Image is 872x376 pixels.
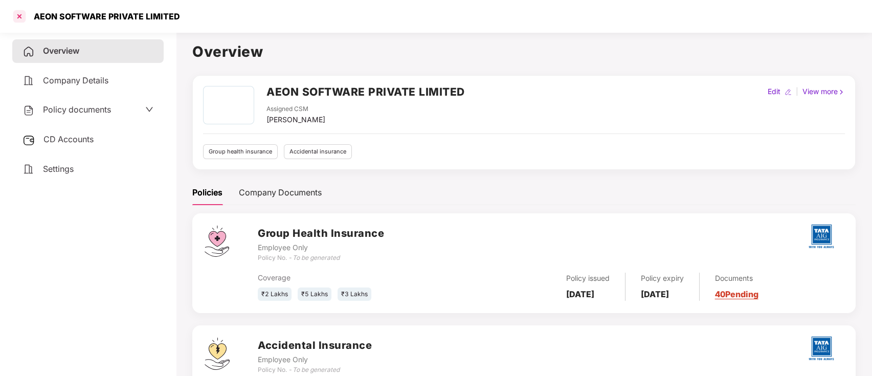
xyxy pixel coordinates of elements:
[298,287,331,301] div: ₹5 Lakhs
[794,86,800,97] div: |
[192,186,222,199] div: Policies
[258,365,372,375] div: Policy No. -
[785,89,792,96] img: editIcon
[203,144,278,159] div: Group health insurance
[23,46,35,58] img: svg+xml;base64,PHN2ZyB4bWxucz0iaHR0cDovL3d3dy53My5vcmcvMjAwMC9zdmciIHdpZHRoPSIyNCIgaGVpZ2h0PSIyNC...
[205,226,229,257] img: svg+xml;base64,PHN2ZyB4bWxucz0iaHR0cDovL3d3dy53My5vcmcvMjAwMC9zdmciIHdpZHRoPSI0Ny43MTQiIGhlaWdodD...
[715,289,758,299] a: 40 Pending
[284,144,352,159] div: Accidental insurance
[838,89,845,96] img: rightIcon
[641,289,669,299] b: [DATE]
[205,338,230,370] img: svg+xml;base64,PHN2ZyB4bWxucz0iaHR0cDovL3d3dy53My5vcmcvMjAwMC9zdmciIHdpZHRoPSI0OS4zMjEiIGhlaWdodD...
[192,40,856,63] h1: Overview
[258,338,372,353] h3: Accidental Insurance
[266,83,465,100] h2: AEON SOFTWARE PRIVATE LIMITED
[266,104,325,114] div: Assigned CSM
[43,134,94,144] span: CD Accounts
[258,272,453,283] div: Coverage
[258,253,384,263] div: Policy No. -
[28,11,180,21] div: AEON SOFTWARE PRIVATE LIMITED
[566,273,610,284] div: Policy issued
[145,105,153,114] span: down
[23,75,35,87] img: svg+xml;base64,PHN2ZyB4bWxucz0iaHR0cDovL3d3dy53My5vcmcvMjAwMC9zdmciIHdpZHRoPSIyNCIgaGVpZ2h0PSIyNC...
[239,186,322,199] div: Company Documents
[258,242,384,253] div: Employee Only
[803,330,839,366] img: tatag.png
[293,366,340,373] i: To be generated
[803,218,839,254] img: tatag.png
[258,354,372,365] div: Employee Only
[266,114,325,125] div: [PERSON_NAME]
[338,287,371,301] div: ₹3 Lakhs
[43,46,79,56] span: Overview
[23,134,35,146] img: svg+xml;base64,PHN2ZyB3aWR0aD0iMjUiIGhlaWdodD0iMjQiIHZpZXdCb3g9IjAgMCAyNSAyNCIgZmlsbD0ibm9uZSIgeG...
[258,226,384,241] h3: Group Health Insurance
[566,289,594,299] b: [DATE]
[43,75,108,85] span: Company Details
[23,163,35,175] img: svg+xml;base64,PHN2ZyB4bWxucz0iaHR0cDovL3d3dy53My5vcmcvMjAwMC9zdmciIHdpZHRoPSIyNCIgaGVpZ2h0PSIyNC...
[293,254,340,261] i: To be generated
[766,86,782,97] div: Edit
[43,104,111,115] span: Policy documents
[641,273,684,284] div: Policy expiry
[800,86,847,97] div: View more
[258,287,292,301] div: ₹2 Lakhs
[715,273,758,284] div: Documents
[23,104,35,117] img: svg+xml;base64,PHN2ZyB4bWxucz0iaHR0cDovL3d3dy53My5vcmcvMjAwMC9zdmciIHdpZHRoPSIyNCIgaGVpZ2h0PSIyNC...
[43,164,74,174] span: Settings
